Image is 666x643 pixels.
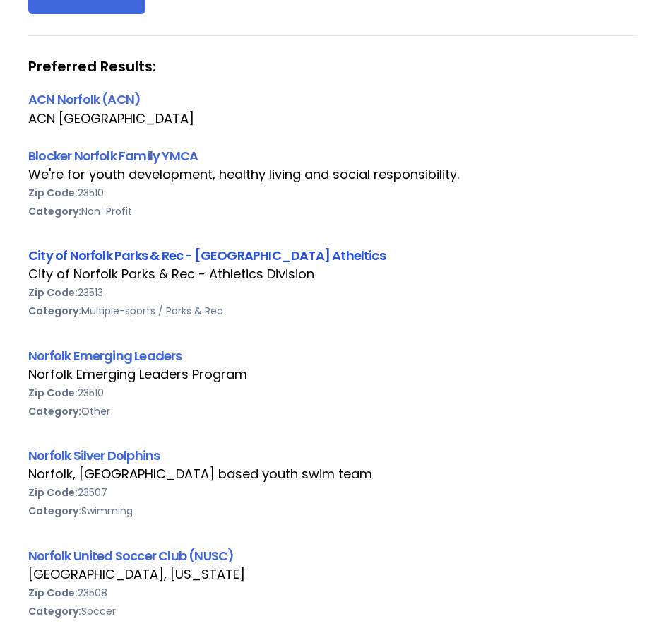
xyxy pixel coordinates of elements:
[28,347,182,365] a: Norfolk Emerging Leaders
[28,90,638,109] div: ACN Norfolk (ACN)
[28,446,638,465] div: Norfolk Silver Dolphins
[28,402,638,420] div: Other
[28,346,638,365] div: Norfolk Emerging Leaders
[28,365,638,384] div: Norfolk Emerging Leaders Program
[28,586,78,600] b: Zip Code:
[28,404,81,418] b: Category:
[28,502,638,520] div: Swimming
[28,285,78,300] b: Zip Code:
[28,283,638,302] div: 23513
[28,186,78,200] b: Zip Code:
[28,246,638,265] div: City of Norfolk Parks & Rec - [GEOGRAPHIC_DATA] Atheltics
[28,247,386,264] a: City of Norfolk Parks & Rec - [GEOGRAPHIC_DATA] Atheltics
[28,90,141,108] a: ACN Norfolk (ACN)
[28,565,638,584] div: [GEOGRAPHIC_DATA], [US_STATE]
[28,265,638,283] div: City of Norfolk Parks & Rec - Athletics Division
[28,302,638,320] div: Multiple-sports / Parks & Rec
[28,604,81,618] b: Category:
[28,110,638,128] div: ACN [GEOGRAPHIC_DATA]
[28,304,81,318] b: Category:
[28,546,638,565] div: Norfolk United Soccer Club (NUSC)
[28,57,638,76] strong: Preferred Results:
[28,165,638,184] div: We're for youth development, healthy living and social responsibility.
[28,465,638,483] div: Norfolk, [GEOGRAPHIC_DATA] based youth swim team
[28,386,78,400] b: Zip Code:
[28,602,638,620] div: Soccer
[28,184,638,202] div: 23510
[28,204,81,218] b: Category:
[28,384,638,402] div: 23510
[28,146,638,165] div: Blocker Norfolk Family YMCA
[28,147,198,165] a: Blocker Norfolk Family YMCA
[28,584,638,602] div: 23508
[28,447,160,464] a: Norfolk Silver Dolphins
[28,202,638,220] div: Non-Profit
[28,504,81,518] b: Category:
[28,483,638,502] div: 23507
[28,485,78,500] b: Zip Code:
[28,547,234,565] a: Norfolk United Soccer Club (NUSC)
